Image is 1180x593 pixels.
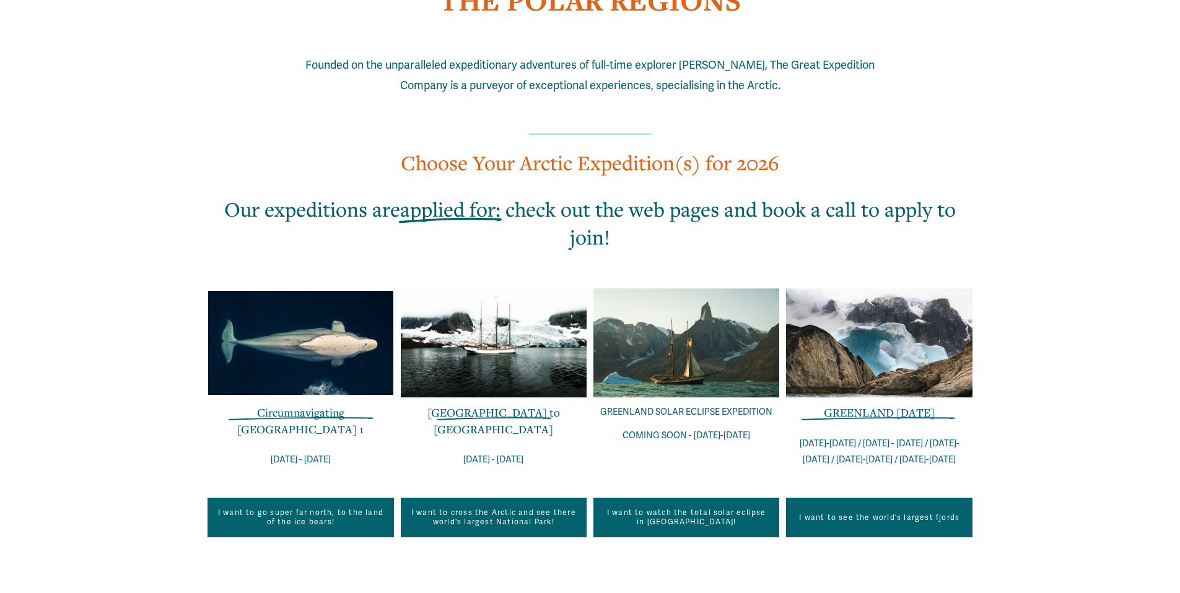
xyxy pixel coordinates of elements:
span: GREENLAND [DATE] [824,405,935,420]
p: [DATE] - [DATE] [401,452,587,468]
a: I want to see the world's largest fjords [786,498,972,537]
p: COMING SOON - [DATE]-[DATE] [593,428,779,444]
span: Founded on the unparalleled expeditionary adventures of full-time explorer [PERSON_NAME], The Gre... [305,58,877,92]
p: [DATE]-[DATE] / [DATE] - [DATE] / [DATE]-[DATE] / [DATE]-[DATE] / [DATE]-[DATE] [786,436,972,468]
h2: Our expeditions are : check out the web pages and book a call to apply to join! [208,195,972,251]
a: I want to watch the total solar eclipse in [GEOGRAPHIC_DATA]! [593,498,779,537]
a: Circumnavigating [GEOGRAPHIC_DATA] 1 [237,405,364,436]
span: applied for [400,196,496,222]
span: Choose Your Arctic Expedition(s) for 2026 [401,149,779,176]
p: [DATE] - [DATE] [208,452,393,468]
a: I want to go super far north, to the land of the ice bears! [208,498,393,537]
p: GREENLAND SOLAR ECLIPSE EXPEDITION [593,404,779,420]
a: [GEOGRAPHIC_DATA] to [GEOGRAPHIC_DATA] [427,405,560,436]
a: I want to cross the Arctic and see there world's largest National Park! [401,498,587,537]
